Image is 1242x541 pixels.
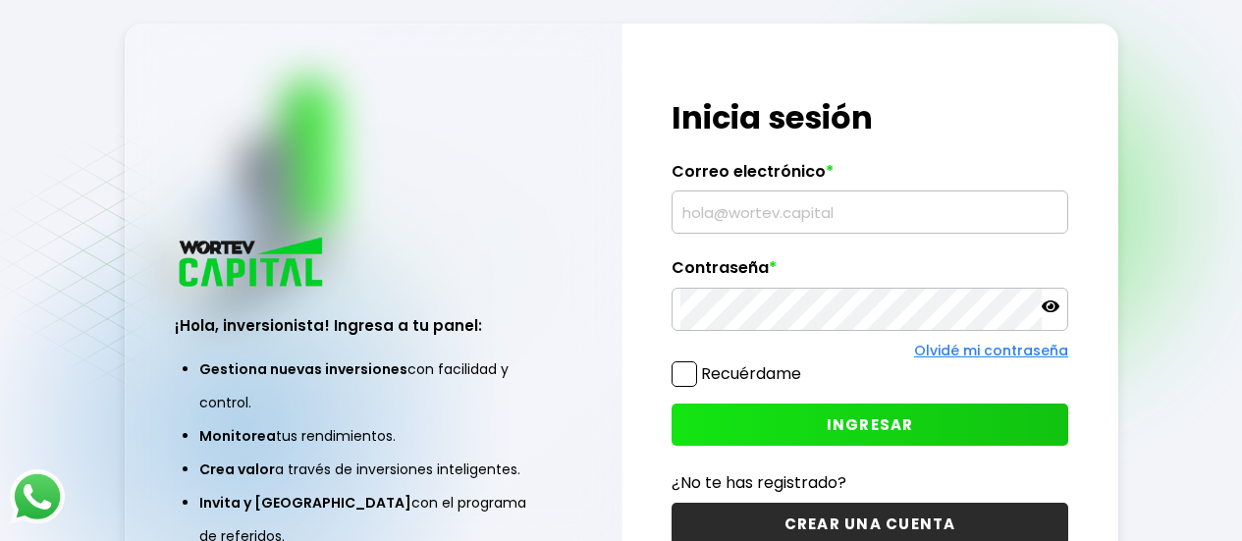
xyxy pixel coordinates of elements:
img: logos_whatsapp-icon.242b2217.svg [10,469,65,524]
h1: Inicia sesión [672,94,1068,141]
button: INGRESAR [672,404,1068,446]
label: Recuérdame [701,362,801,385]
input: hola@wortev.capital [680,191,1059,233]
label: Contraseña [672,258,1068,288]
img: logo_wortev_capital [175,235,330,293]
p: ¿No te has registrado? [672,470,1068,495]
span: Crea valor [199,460,275,479]
li: tus rendimientos. [199,419,547,453]
span: INGRESAR [827,414,914,435]
li: a través de inversiones inteligentes. [199,453,547,486]
span: Monitorea [199,426,276,446]
label: Correo electrónico [672,162,1068,191]
h3: ¡Hola, inversionista! Ingresa a tu panel: [175,314,571,337]
li: con facilidad y control. [199,352,547,419]
span: Invita y [GEOGRAPHIC_DATA] [199,493,411,513]
span: Gestiona nuevas inversiones [199,359,407,379]
a: Olvidé mi contraseña [914,341,1068,360]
